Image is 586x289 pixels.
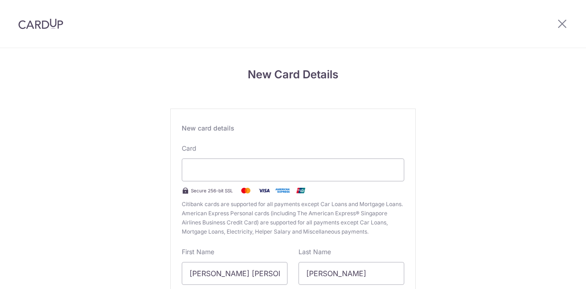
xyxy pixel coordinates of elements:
[182,247,214,256] label: First Name
[298,247,331,256] label: Last Name
[237,185,255,196] img: Mastercard
[18,18,63,29] img: CardUp
[190,164,396,175] iframe: Secure payment input frame
[298,262,404,285] input: Cardholder Last Name
[182,124,404,133] div: New card details
[182,262,288,285] input: Cardholder First Name
[170,66,416,83] h4: New Card Details
[527,262,577,284] iframe: Opens a widget where you can find more information
[255,185,273,196] img: Visa
[273,185,292,196] img: .alt.amex
[191,187,233,194] span: Secure 256-bit SSL
[182,200,404,236] span: Citibank cards are supported for all payments except Car Loans and Mortgage Loans. American Expre...
[292,185,310,196] img: .alt.unionpay
[182,144,196,153] label: Card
